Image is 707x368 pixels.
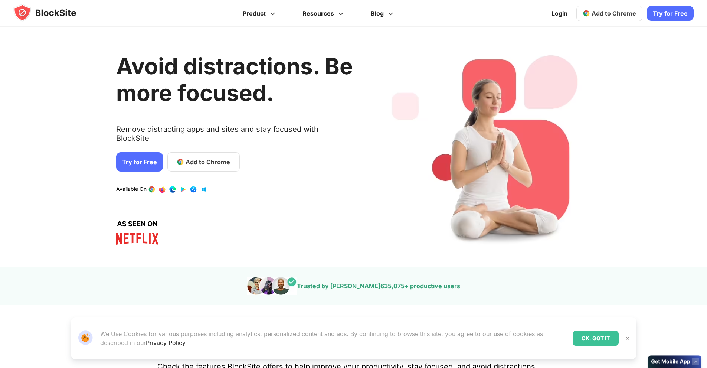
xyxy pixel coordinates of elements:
span: Add to Chrome [186,157,230,166]
h1: Avoid distractions. Be more focused. [116,53,353,106]
div: OK, GOT IT [573,331,619,346]
img: blocksite-icon.5d769676.svg [13,4,91,22]
a: Add to Chrome [576,6,642,21]
p: We Use Cookies for various purposes including analytics, personalized content and ads. By continu... [100,329,567,347]
text: Trusted by [PERSON_NAME] + productive users [297,282,460,290]
a: Add to Chrome [167,152,240,172]
text: Available On [116,186,147,193]
text: Remove distracting apps and sites and stay focused with BlockSite [116,125,353,149]
span: Add to Chrome [592,10,636,17]
span: 635,075 [380,282,405,290]
button: Close [623,333,632,343]
img: chrome-icon.svg [583,10,590,17]
img: pepole images [247,277,297,295]
a: Login [547,4,572,22]
a: Try for Free [116,152,163,172]
img: Close [625,335,631,341]
a: Try for Free [647,6,694,21]
a: Privacy Policy [146,339,186,346]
